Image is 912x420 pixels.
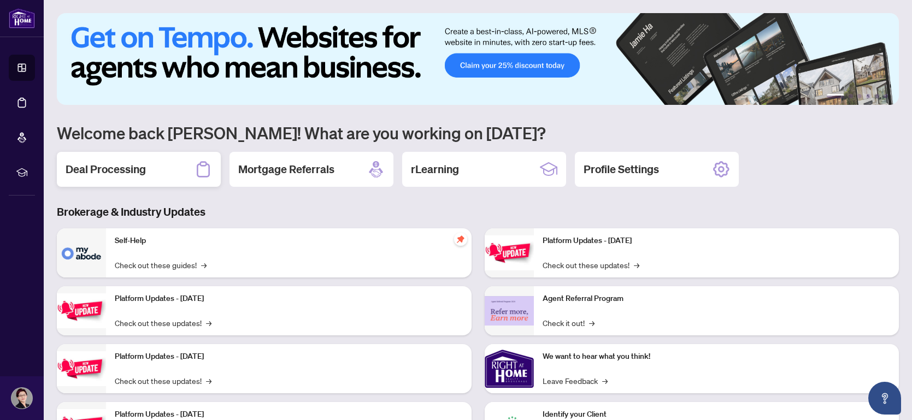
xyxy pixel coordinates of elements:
span: → [206,317,211,329]
img: Slide 0 [57,13,899,105]
span: → [201,259,207,271]
h2: Deal Processing [66,162,146,177]
span: → [634,259,639,271]
img: Platform Updates - June 23, 2025 [485,235,534,270]
span: → [589,317,595,329]
span: pushpin [454,233,467,246]
button: 5 [875,94,879,98]
button: 2 [849,94,853,98]
p: Self-Help [115,235,463,247]
h2: rLearning [411,162,459,177]
h1: Welcome back [PERSON_NAME]! What are you working on [DATE]? [57,122,899,143]
a: Check it out!→ [543,317,595,329]
p: Agent Referral Program [543,293,891,305]
button: 3 [857,94,862,98]
h2: Mortgage Referrals [238,162,334,177]
a: Check out these guides!→ [115,259,207,271]
p: Platform Updates - [DATE] [115,293,463,305]
a: Leave Feedback→ [543,375,608,387]
a: Check out these updates!→ [115,375,211,387]
button: 1 [827,94,844,98]
button: 4 [866,94,870,98]
p: Platform Updates - [DATE] [543,235,891,247]
button: 6 [884,94,888,98]
button: Open asap [868,382,901,415]
img: Agent Referral Program [485,296,534,326]
img: Platform Updates - July 21, 2025 [57,351,106,386]
p: Platform Updates - [DATE] [115,351,463,363]
img: Platform Updates - September 16, 2025 [57,293,106,328]
span: → [206,375,211,387]
p: We want to hear what you think! [543,351,891,363]
a: Check out these updates!→ [115,317,211,329]
span: → [602,375,608,387]
h3: Brokerage & Industry Updates [57,204,899,220]
img: We want to hear what you think! [485,344,534,393]
img: Profile Icon [11,388,32,409]
h2: Profile Settings [584,162,659,177]
img: logo [9,8,35,28]
a: Check out these updates!→ [543,259,639,271]
img: Self-Help [57,228,106,277]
